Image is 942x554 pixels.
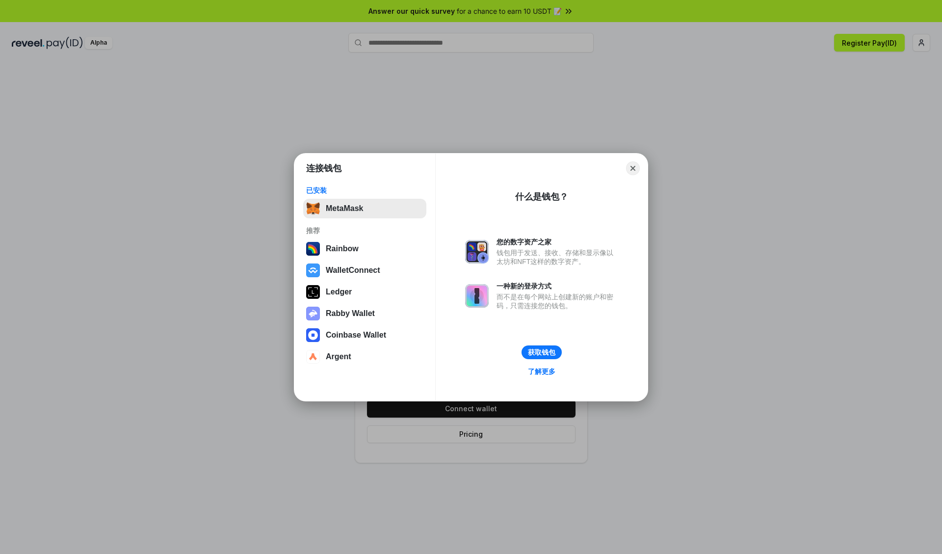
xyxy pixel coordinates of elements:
[306,202,320,215] img: svg+xml,%3Csvg%20fill%3D%22none%22%20height%3D%2233%22%20viewBox%3D%220%200%2035%2033%22%20width%...
[303,282,426,302] button: Ledger
[326,266,380,275] div: WalletConnect
[306,226,423,235] div: 推荐
[303,199,426,218] button: MetaMask
[306,264,320,277] img: svg+xml,%3Csvg%20width%3D%2228%22%20height%3D%2228%22%20viewBox%3D%220%200%2028%2028%22%20fill%3D...
[326,244,359,253] div: Rainbow
[306,162,341,174] h1: 连接钱包
[326,331,386,340] div: Coinbase Wallet
[303,347,426,367] button: Argent
[306,186,423,195] div: 已安装
[626,161,640,175] button: Close
[465,284,489,308] img: svg+xml,%3Csvg%20xmlns%3D%22http%3A%2F%2Fwww.w3.org%2F2000%2Fsvg%22%20fill%3D%22none%22%20viewBox...
[306,285,320,299] img: svg+xml,%3Csvg%20xmlns%3D%22http%3A%2F%2Fwww.w3.org%2F2000%2Fsvg%22%20width%3D%2228%22%20height%3...
[465,240,489,264] img: svg+xml,%3Csvg%20xmlns%3D%22http%3A%2F%2Fwww.w3.org%2F2000%2Fsvg%22%20fill%3D%22none%22%20viewBox...
[497,237,618,246] div: 您的数字资产之家
[497,292,618,310] div: 而不是在每个网站上创建新的账户和密码，只需连接您的钱包。
[306,328,320,342] img: svg+xml,%3Csvg%20width%3D%2228%22%20height%3D%2228%22%20viewBox%3D%220%200%2028%2028%22%20fill%3D...
[528,367,555,376] div: 了解更多
[497,282,618,290] div: 一种新的登录方式
[326,204,363,213] div: MetaMask
[306,242,320,256] img: svg+xml,%3Csvg%20width%3D%22120%22%20height%3D%22120%22%20viewBox%3D%220%200%20120%20120%22%20fil...
[303,304,426,323] button: Rabby Wallet
[303,261,426,280] button: WalletConnect
[306,350,320,364] img: svg+xml,%3Csvg%20width%3D%2228%22%20height%3D%2228%22%20viewBox%3D%220%200%2028%2028%22%20fill%3D...
[522,345,562,359] button: 获取钱包
[528,348,555,357] div: 获取钱包
[497,248,618,266] div: 钱包用于发送、接收、存储和显示像以太坊和NFT这样的数字资产。
[326,352,351,361] div: Argent
[303,325,426,345] button: Coinbase Wallet
[515,191,568,203] div: 什么是钱包？
[306,307,320,320] img: svg+xml,%3Csvg%20xmlns%3D%22http%3A%2F%2Fwww.w3.org%2F2000%2Fsvg%22%20fill%3D%22none%22%20viewBox...
[326,288,352,296] div: Ledger
[326,309,375,318] div: Rabby Wallet
[522,365,561,378] a: 了解更多
[303,239,426,259] button: Rainbow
